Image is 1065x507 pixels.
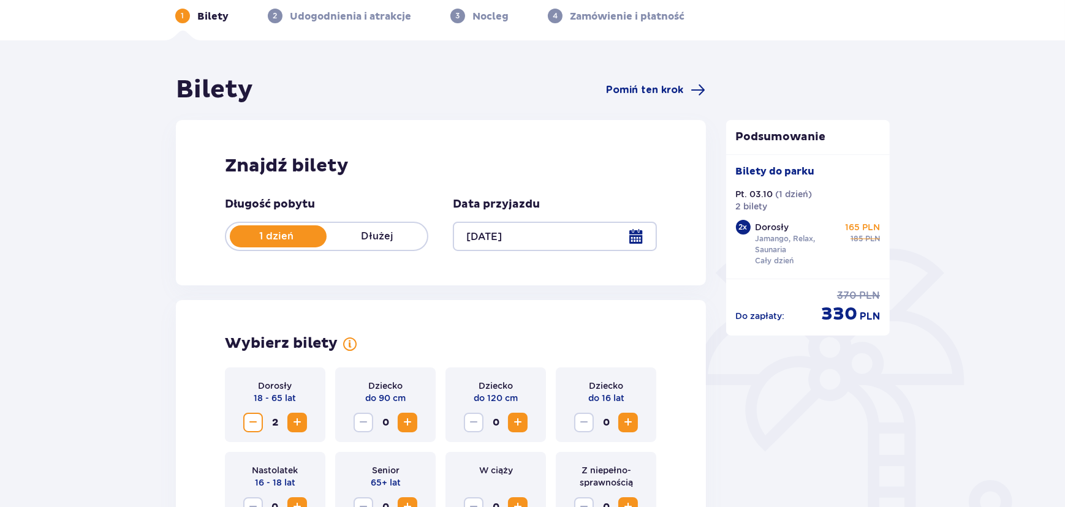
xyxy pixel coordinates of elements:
p: Senior [372,464,400,476]
span: 0 [596,413,616,432]
p: 3 [456,10,460,21]
p: ( 1 dzień ) [776,188,813,200]
div: 2 x [736,220,751,235]
p: 1 dzień [226,230,327,243]
p: PLN [865,233,880,244]
p: 2 bilety [736,200,768,212]
p: do 120 cm [474,392,518,404]
p: Bilety do parku [736,165,815,178]
p: 330 [821,302,857,326]
p: 18 - 65 lat [254,392,297,404]
button: Increase [618,413,638,432]
p: Jamango, Relax, Saunaria [756,233,840,255]
h2: Znajdź bilety [225,154,657,178]
p: Nastolatek [252,464,298,476]
p: 185 [851,233,863,244]
span: 2 [265,413,285,432]
p: Podsumowanie [726,130,890,145]
h1: Bilety [176,75,253,105]
p: Do zapłaty : [736,310,785,322]
p: Data przyjazdu [453,197,540,212]
p: 65+ lat [371,476,401,489]
button: Increase [398,413,417,432]
p: Pt. 03.10 [736,188,773,200]
p: Cały dzień [756,255,794,266]
p: PLN [860,310,880,323]
p: 2 [273,10,278,21]
a: Pomiń ten krok [607,83,706,97]
p: Dorosły [756,221,789,233]
p: Udogodnienia i atrakcje [290,10,411,23]
p: Zamówienie i płatność [570,10,684,23]
button: Decrease [354,413,373,432]
span: Pomiń ten krok [607,83,684,97]
p: Z niepełno­sprawnością [566,464,646,489]
p: Dłużej [327,230,427,243]
button: Increase [508,413,528,432]
button: Decrease [464,413,483,432]
p: 4 [553,10,558,21]
p: PLN [859,289,880,302]
p: 16 - 18 lat [255,476,295,489]
button: Decrease [243,413,263,432]
p: do 16 lat [588,392,624,404]
p: Dziecko [368,380,403,392]
p: Dziecko [479,380,513,392]
p: Wybierz bilety [225,334,338,353]
button: Increase [287,413,307,432]
p: W ciąży [479,464,513,476]
p: 165 PLN [845,221,880,233]
p: Bilety [197,10,229,23]
p: Dziecko [589,380,623,392]
p: Dorosły [259,380,292,392]
p: 1 [181,10,184,21]
p: 370 [837,289,857,302]
span: 0 [376,413,395,432]
p: Nocleg [472,10,509,23]
button: Decrease [574,413,594,432]
p: do 90 cm [365,392,406,404]
span: 0 [486,413,506,432]
p: Długość pobytu [225,197,315,212]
